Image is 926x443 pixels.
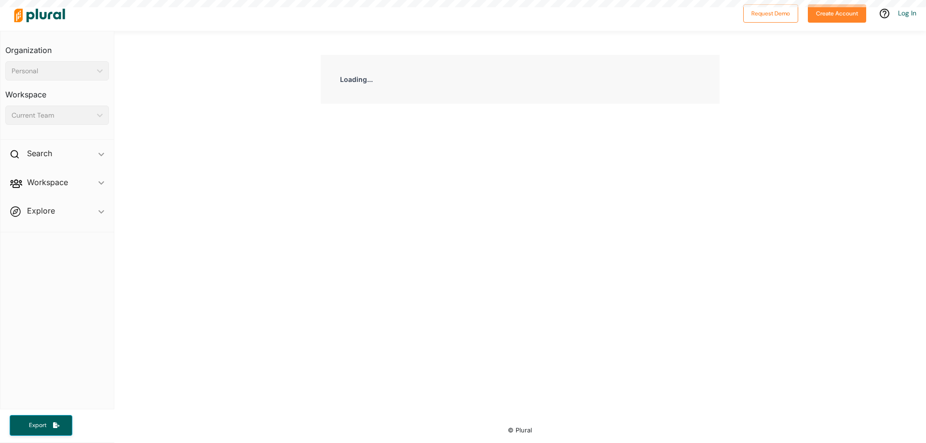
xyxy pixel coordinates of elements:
[27,148,52,159] h2: Search
[743,4,798,23] button: Request Demo
[5,36,109,57] h3: Organization
[321,55,720,104] div: Loading...
[898,9,916,17] a: Log In
[743,8,798,18] a: Request Demo
[10,415,72,436] button: Export
[5,81,109,102] h3: Workspace
[12,66,93,76] div: Personal
[22,421,53,430] span: Export
[808,4,866,23] button: Create Account
[12,110,93,121] div: Current Team
[508,427,532,434] small: © Plural
[808,8,866,18] a: Create Account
